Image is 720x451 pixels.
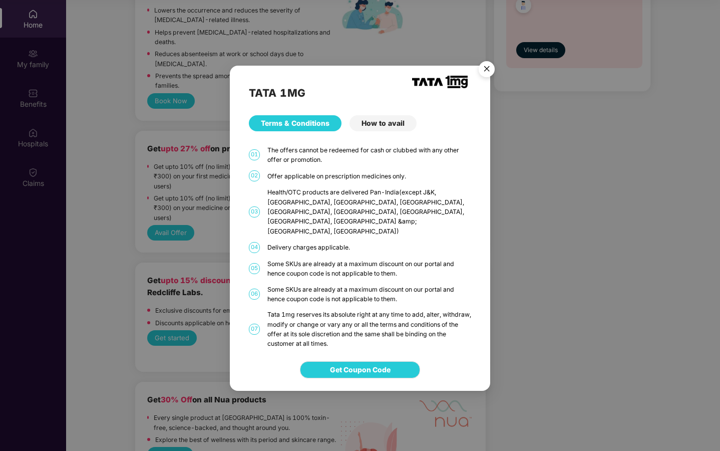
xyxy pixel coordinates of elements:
div: The offers cannot be redeemed for cash or clubbed with any other offer or promotion. [267,145,472,164]
div: Some SKUs are already at a maximum discount on our portal and hence coupon code is not applicable... [267,284,472,304]
img: TATA_1mg_Logo.png [412,76,468,88]
h2: TATA 1MG [249,84,472,101]
span: 07 [249,324,260,335]
span: 03 [249,206,260,217]
span: 01 [249,149,260,160]
div: Some SKUs are already at a maximum discount on our portal and hence coupon code is not applicable... [267,259,472,279]
button: Close [473,56,500,83]
div: Health/OTC products are delivered Pan-India(except J&K, [GEOGRAPHIC_DATA], [GEOGRAPHIC_DATA], [GE... [267,187,472,236]
span: Get Coupon Code [330,364,391,375]
div: Offer applicable on prescription medicines only. [267,171,472,180]
span: 02 [249,170,260,181]
span: 05 [249,263,260,274]
div: Delivery charges applicable. [267,243,472,252]
img: svg+xml;base64,PHN2ZyB4bWxucz0iaHR0cDovL3d3dy53My5vcmcvMjAwMC9zdmciIHdpZHRoPSI1NiIgaGVpZ2h0PSI1Ni... [473,56,501,84]
button: Get Coupon Code [300,361,420,378]
div: Tata 1mg reserves its absolute right at any time to add, alter, withdraw, modify or change or var... [267,310,472,348]
span: 04 [249,242,260,253]
span: 06 [249,289,260,300]
div: How to avail [349,115,417,131]
div: Terms & Conditions [249,115,341,131]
